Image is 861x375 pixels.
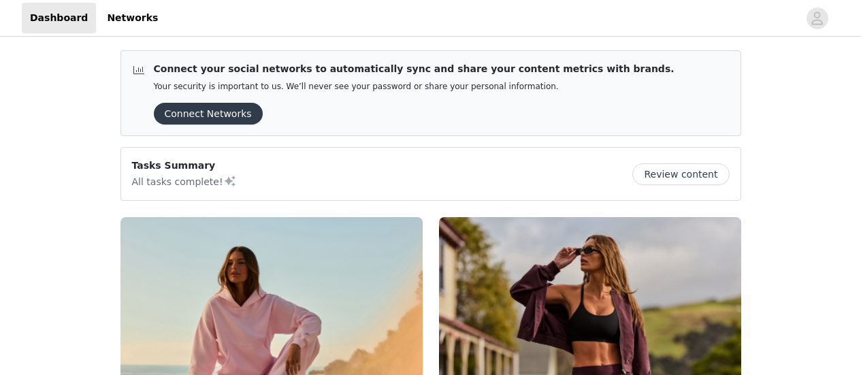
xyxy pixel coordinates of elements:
[22,3,96,33] a: Dashboard
[132,173,237,189] p: All tasks complete!
[99,3,166,33] a: Networks
[154,103,263,125] button: Connect Networks
[154,82,675,92] p: Your security is important to us. We’ll never see your password or share your personal information.
[632,163,729,185] button: Review content
[811,7,824,29] div: avatar
[132,159,237,173] p: Tasks Summary
[154,62,675,76] p: Connect your social networks to automatically sync and share your content metrics with brands.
